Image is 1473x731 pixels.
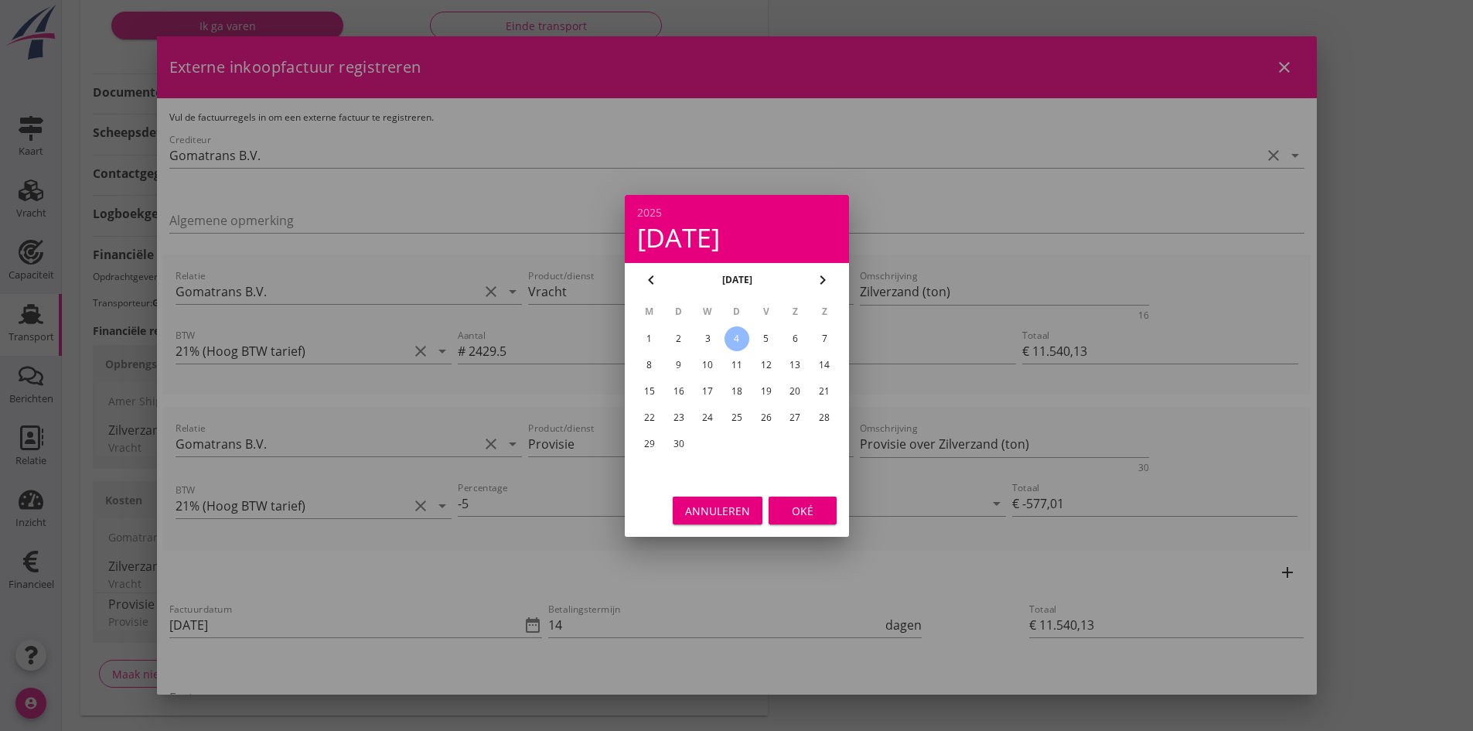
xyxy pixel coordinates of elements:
[812,379,837,404] button: 21
[753,379,778,404] button: 19
[664,299,692,325] th: D
[695,326,720,351] button: 3
[724,405,748,430] button: 25
[752,299,779,325] th: V
[812,405,837,430] button: 28
[783,405,807,430] button: 27
[637,224,837,251] div: [DATE]
[783,379,807,404] button: 20
[783,326,807,351] button: 6
[812,353,837,377] button: 14
[636,379,661,404] button: 15
[666,353,690,377] button: 9
[637,207,837,218] div: 2025
[783,353,807,377] button: 13
[685,502,750,518] div: Annuleren
[636,432,661,456] button: 29
[781,299,809,325] th: Z
[694,299,721,325] th: W
[642,271,660,289] i: chevron_left
[695,353,720,377] button: 10
[666,405,690,430] button: 23
[781,502,824,518] div: Oké
[695,405,720,430] button: 24
[695,379,720,404] button: 17
[636,326,661,351] button: 1
[724,379,748,404] button: 18
[753,353,778,377] button: 12
[813,271,832,289] i: chevron_right
[636,405,661,430] button: 22
[769,497,837,524] button: Oké
[723,299,751,325] th: D
[753,326,778,351] button: 5
[812,326,837,351] button: 7
[636,353,661,377] button: 8
[666,379,690,404] button: 16
[636,299,663,325] th: M
[666,432,690,456] button: 30
[666,326,690,351] button: 2
[810,299,838,325] th: Z
[717,268,756,292] button: [DATE]
[724,326,748,351] button: 4
[753,405,778,430] button: 26
[724,353,748,377] button: 11
[673,497,762,524] button: Annuleren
